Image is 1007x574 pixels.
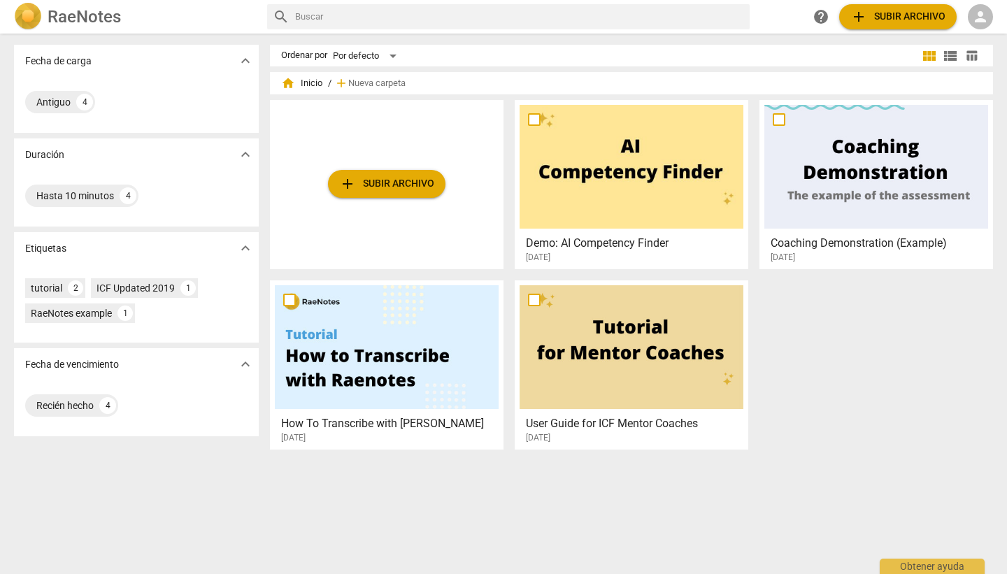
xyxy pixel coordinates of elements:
a: How To Transcribe with [PERSON_NAME][DATE] [275,285,499,443]
p: Fecha de vencimiento [25,357,119,372]
span: home [281,76,295,90]
span: view_module [921,48,938,64]
div: Obtener ayuda [880,559,985,574]
h2: RaeNotes [48,7,121,27]
button: Subir [839,4,957,29]
span: Nueva carpeta [348,78,406,89]
span: expand_more [237,356,254,373]
button: Mostrar más [235,50,256,71]
input: Buscar [295,6,744,28]
div: Hasta 10 minutos [36,189,114,203]
span: expand_more [237,146,254,163]
div: 1 [180,280,196,296]
button: Mostrar más [235,144,256,165]
span: [DATE] [771,252,795,264]
a: LogoRaeNotes [14,3,256,31]
h3: Coaching Demonstration (Example) [771,235,990,252]
span: search [273,8,290,25]
h3: How To Transcribe with RaeNotes [281,415,500,432]
span: [DATE] [526,252,550,264]
span: [DATE] [281,432,306,444]
div: 4 [99,397,116,414]
a: Obtener ayuda [808,4,834,29]
span: Subir archivo [339,175,434,192]
span: / [328,78,331,89]
span: Subir archivo [850,8,945,25]
div: Por defecto [333,45,401,67]
div: RaeNotes example [31,306,112,320]
div: Antiguo [36,95,71,109]
span: add [334,76,348,90]
a: Coaching Demonstration (Example)[DATE] [764,105,988,263]
span: Inicio [281,76,322,90]
div: 4 [76,94,93,110]
h3: Demo: AI Competency Finder [526,235,745,252]
span: add [850,8,867,25]
span: expand_more [237,52,254,69]
p: Duración [25,148,64,162]
span: help [813,8,829,25]
button: Mostrar más [235,238,256,259]
div: tutorial [31,281,62,295]
a: Demo: AI Competency Finder[DATE] [520,105,743,263]
p: Etiquetas [25,241,66,256]
button: Subir [328,170,445,198]
div: Ordenar por [281,50,327,61]
img: Logo [14,3,42,31]
div: 2 [68,280,83,296]
span: add [339,175,356,192]
p: Fecha de carga [25,54,92,69]
button: Cuadrícula [919,45,940,66]
div: Recién hecho [36,399,94,412]
div: 1 [117,306,133,321]
button: Mostrar más [235,354,256,375]
span: expand_more [237,240,254,257]
span: person [972,8,989,25]
h3: User Guide for ICF Mentor Coaches [526,415,745,432]
div: 4 [120,187,136,204]
span: [DATE] [526,432,550,444]
span: table_chart [965,49,978,62]
a: User Guide for ICF Mentor Coaches[DATE] [520,285,743,443]
div: ICF Updated 2019 [97,281,175,295]
button: Tabla [961,45,982,66]
span: view_list [942,48,959,64]
button: Lista [940,45,961,66]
